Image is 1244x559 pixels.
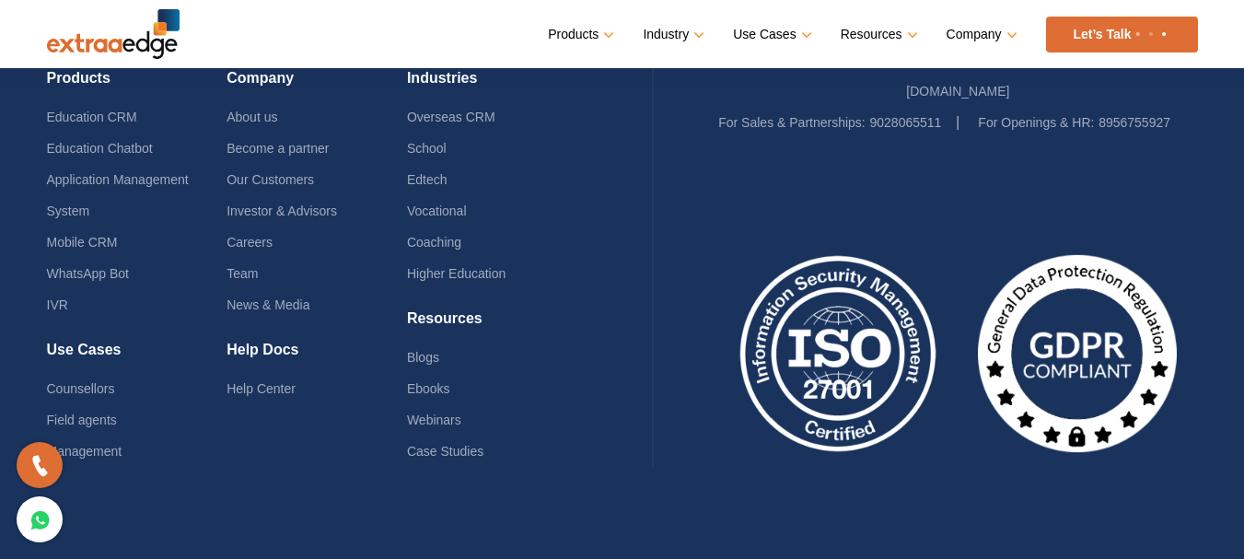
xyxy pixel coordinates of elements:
[47,235,118,250] a: Mobile CRM
[407,381,450,396] a: Ebooks
[227,204,337,218] a: Investor & Advisors
[841,21,914,48] a: Resources
[47,141,153,156] a: Education Chatbot
[407,413,461,427] a: Webinars
[47,444,122,459] a: Management
[407,204,467,218] a: Vocational
[643,21,701,48] a: Industry
[1046,17,1198,52] a: Let’s Talk
[407,309,587,342] h4: Resources
[407,69,587,101] h4: Industries
[227,110,277,124] a: About us
[227,69,407,101] h4: Company
[227,381,296,396] a: Help Center
[548,21,610,48] a: Products
[227,341,407,373] h4: Help Docs
[407,235,461,250] a: Coaching
[227,172,314,187] a: Our Customers
[47,172,189,218] a: Application Management System
[407,266,506,281] a: Higher Education
[47,381,115,396] a: Counsellors
[733,52,1183,99] a: [EMAIL_ADDRESS][DOMAIN_NAME] | [PERSON_NAME][EMAIL_ADDRESS][DOMAIN_NAME]
[47,413,117,427] a: Field agents
[47,341,227,373] h4: Use Cases
[407,350,439,365] a: Blogs
[227,266,258,281] a: Team
[407,444,483,459] a: Case Studies
[978,107,1094,138] label: For Openings & HR:
[407,141,447,156] a: School
[1099,115,1170,130] a: 8956755927
[47,69,227,101] h4: Products
[227,141,329,156] a: Become a partner
[947,21,1014,48] a: Company
[227,235,273,250] a: Careers
[733,21,808,48] a: Use Cases
[869,115,941,130] a: 9028065511
[407,172,448,187] a: Edtech
[227,297,309,312] a: News & Media
[47,297,68,312] a: IVR
[718,107,866,138] label: For Sales & Partnerships:
[47,266,130,281] a: WhatsApp Bot
[47,110,137,124] a: Education CRM
[407,110,495,124] a: Overseas CRM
